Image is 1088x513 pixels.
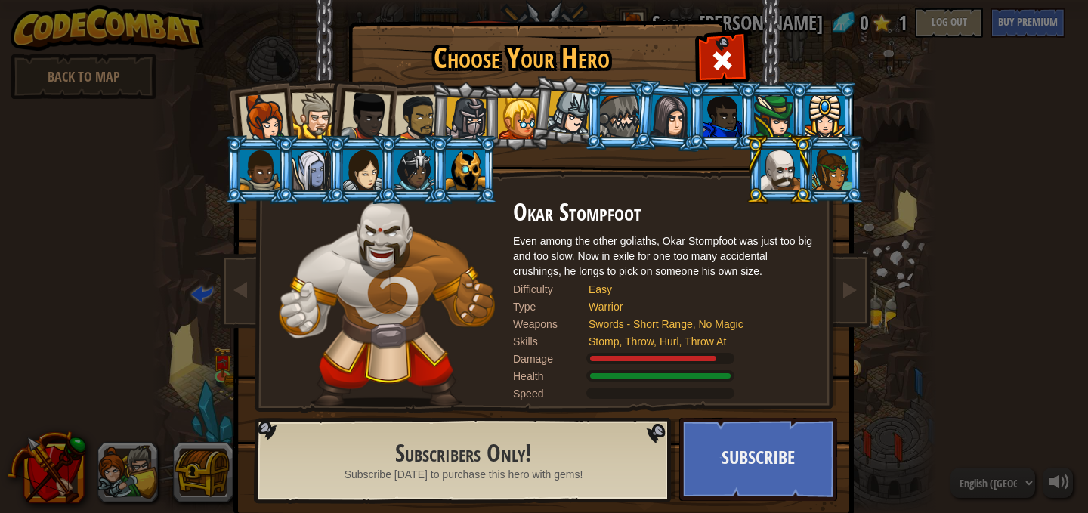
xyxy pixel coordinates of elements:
[513,351,589,366] div: Damage
[589,299,800,314] div: Warrior
[513,369,815,384] div: Gains 200% of listed Warrior armor health.
[276,135,344,204] li: Nalfar Cryptor
[513,199,815,226] h2: Okar Stompfoot
[738,82,806,150] li: Naria of the Leaf
[378,81,447,151] li: Alejandro the Duelist
[289,440,638,467] h2: Subscribers Only!
[513,334,589,349] div: Skills
[513,351,815,366] div: Deals 160% of listed Warrior weapon damage.
[513,299,589,314] div: Type
[430,135,498,204] li: Ritic the Cold
[529,73,604,148] li: Hattori Hanzō
[589,282,800,297] div: Easy
[745,135,813,204] li: Okar Stompfoot
[679,418,837,501] button: Subscribe
[481,82,549,150] li: Miss Hushbaum
[345,467,583,482] span: Subscribe [DATE] to purchase this hero with gems!
[687,82,755,150] li: Gordon the Stalwart
[351,42,691,74] h1: Choose Your Hero
[584,82,652,150] li: Senick Steelclaw
[327,135,395,204] li: Illia Shieldsmith
[379,135,447,204] li: Usara Master Wizard
[513,386,589,401] div: Speed
[513,317,589,332] div: Weapons
[279,199,494,407] img: goliath-pose.png
[796,135,864,204] li: Zana Woodheart
[513,386,815,401] div: Moves at 4 meters per second.
[589,334,800,349] div: Stomp, Throw, Hurl, Throw At
[513,233,815,279] div: Even among the other goliaths, Okar Stompfoot was just too big and too slow. Now in exile for one...
[324,76,398,150] li: Lady Ida Justheart
[221,79,295,153] li: Captain Anya Weston
[254,418,675,504] img: language-selector-background.png
[224,135,292,204] li: Arryn Stonewall
[276,79,344,148] li: Sir Tharin Thunderfist
[790,82,858,150] li: Pender Spellbane
[428,80,500,153] li: Amara Arrowhead
[513,282,589,297] div: Difficulty
[633,79,706,153] li: Omarn Brewstone
[513,369,589,384] div: Health
[589,317,800,332] div: Swords - Short Range, No Magic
